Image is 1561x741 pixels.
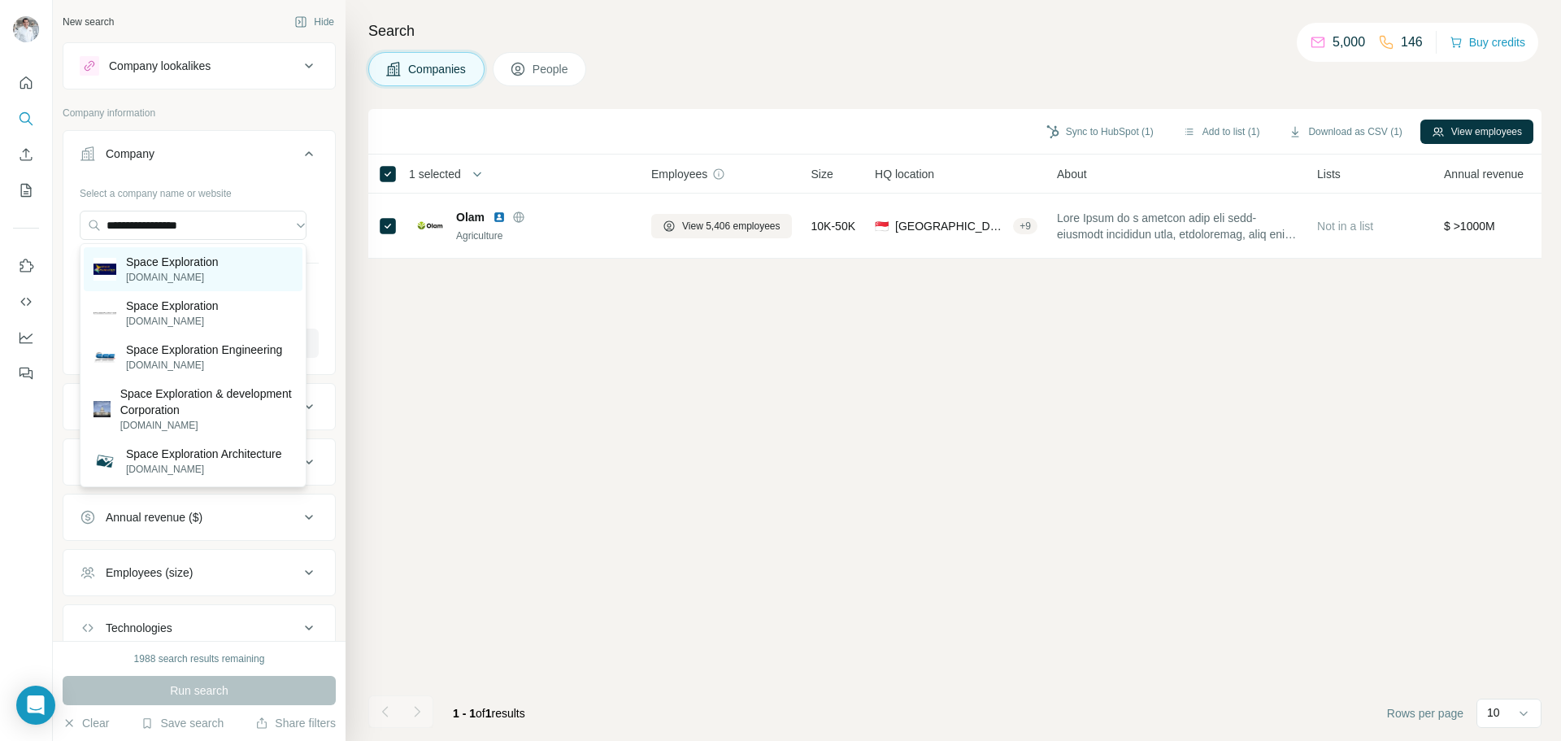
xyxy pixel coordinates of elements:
[1444,166,1524,182] span: Annual revenue
[63,106,336,120] p: Company information
[651,166,707,182] span: Employees
[63,442,335,482] button: HQ location
[63,715,109,731] button: Clear
[16,686,55,725] div: Open Intercom Messenger
[485,707,492,720] span: 1
[126,462,281,477] p: [DOMAIN_NAME]
[106,509,202,525] div: Annual revenue ($)
[63,553,335,592] button: Employees (size)
[13,359,39,388] button: Feedback
[682,219,780,233] span: View 5,406 employees
[1420,120,1533,144] button: View employees
[109,58,211,74] div: Company lookalikes
[1013,219,1037,233] div: + 9
[126,342,282,358] p: Space Exploration Engineering
[120,418,293,433] p: [DOMAIN_NAME]
[456,209,485,225] span: Olam
[453,707,525,720] span: results
[126,270,219,285] p: [DOMAIN_NAME]
[1057,166,1087,182] span: About
[1487,704,1500,721] p: 10
[1057,210,1298,242] span: Lore Ipsum do s ametcon adip eli sedd-eiusmodt incididun utla, etdoloremag, aliq eni admin ve 63,...
[1277,120,1413,144] button: Download as CSV (1)
[1444,220,1495,233] span: $ >1000M
[93,401,111,418] img: Space Exploration & development Corporation
[63,46,335,85] button: Company lookalikes
[1401,33,1423,52] p: 146
[134,652,265,666] div: 1988 search results remaining
[651,214,792,238] button: View 5,406 employees
[1172,120,1272,144] button: Add to list (1)
[533,61,570,77] span: People
[80,180,319,201] div: Select a company name or website
[126,314,219,329] p: [DOMAIN_NAME]
[13,104,39,133] button: Search
[13,140,39,169] button: Enrich CSV
[13,176,39,205] button: My lists
[13,323,39,352] button: Dashboard
[126,254,219,270] p: Space Exploration
[63,387,335,426] button: Industry
[141,715,224,731] button: Save search
[63,15,114,29] div: New search
[476,707,485,720] span: of
[13,16,39,42] img: Avatar
[493,211,506,224] img: LinkedIn logo
[120,386,293,418] p: Space Exploration & development Corporation
[811,166,833,182] span: Size
[93,346,116,368] img: Space Exploration Engineering
[875,166,934,182] span: HQ location
[13,287,39,316] button: Use Surfe API
[408,61,467,77] span: Companies
[368,20,1541,42] h4: Search
[255,715,336,731] button: Share filters
[1450,31,1525,54] button: Buy credits
[93,302,116,325] img: Space Exploration
[1333,33,1365,52] p: 5,000
[126,446,281,462] p: Space Exploration Architecture
[63,608,335,647] button: Technologies
[63,498,335,537] button: Annual revenue ($)
[456,229,632,243] div: Agriculture
[1317,220,1373,233] span: Not in a list
[1035,120,1165,144] button: Sync to HubSpot (1)
[13,68,39,98] button: Quick start
[875,218,889,234] span: 🇸🇬
[417,213,443,239] img: Logo of Olam
[895,218,1007,234] span: [GEOGRAPHIC_DATA], Central
[1317,166,1341,182] span: Lists
[126,358,282,373] p: [DOMAIN_NAME]
[63,134,335,180] button: Company
[126,298,219,314] p: Space Exploration
[106,146,154,162] div: Company
[106,564,193,581] div: Employees (size)
[106,620,172,636] div: Technologies
[93,450,116,473] img: Space Exploration Architecture
[453,707,476,720] span: 1 - 1
[1387,705,1463,721] span: Rows per page
[811,218,855,234] span: 10K-50K
[283,10,346,34] button: Hide
[409,166,461,182] span: 1 selected
[93,258,116,281] img: Space Exploration
[13,251,39,281] button: Use Surfe on LinkedIn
